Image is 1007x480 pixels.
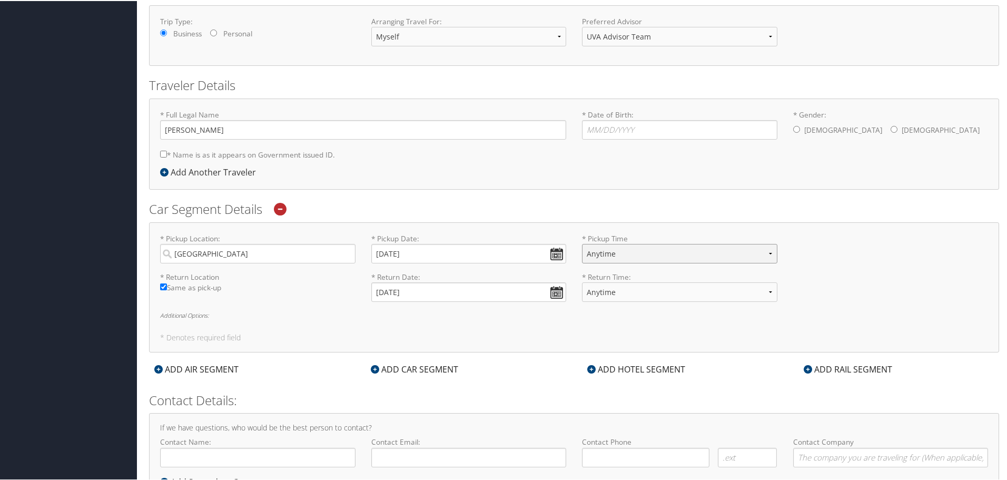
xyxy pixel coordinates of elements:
input: Contact Name: [160,447,356,466]
select: * Pickup Time [582,243,777,262]
label: Preferred Advisor [582,15,777,26]
label: Contact Name: [160,436,356,466]
div: Add Another Traveler [160,165,261,178]
input: * Date of Birth: [582,119,777,139]
label: Same as pick-up [160,281,356,298]
label: * Name is as it appears on Government issued ID. [160,144,335,163]
input: * Gender:[DEMOGRAPHIC_DATA][DEMOGRAPHIC_DATA] [891,125,897,132]
label: Contact Email: [371,436,567,466]
div: ADD HOTEL SEGMENT [582,362,690,375]
h2: Contact Details: [149,390,999,408]
h4: If we have questions, who would be the best person to contact? [160,423,988,430]
h2: Car Segment Details [149,199,999,217]
div: ADD CAR SEGMENT [366,362,463,375]
label: Contact Company [793,436,989,466]
input: Contact Email: [371,447,567,466]
label: Trip Type: [160,15,356,26]
input: * Name is as it appears on Government issued ID. [160,150,167,156]
label: [DEMOGRAPHIC_DATA] [902,119,980,139]
select: * Return Time: [582,281,777,301]
label: * Date of Birth: [582,109,777,139]
input: .ext [718,447,777,466]
label: * Pickup Location: [160,232,356,262]
label: * Return Date: [371,271,567,301]
input: * Pickup Date: [371,243,567,262]
label: * Full Legal Name [160,109,566,139]
div: ADD AIR SEGMENT [149,362,244,375]
label: * Return Location [160,271,356,281]
label: [DEMOGRAPHIC_DATA] [804,119,882,139]
label: Contact Phone [582,436,777,446]
h2: Traveler Details [149,75,999,93]
label: Business [173,27,202,38]
input: * Gender:[DEMOGRAPHIC_DATA][DEMOGRAPHIC_DATA] [793,125,800,132]
h6: Additional Options: [160,311,988,317]
input: * Full Legal Name [160,119,566,139]
input: Contact Company [793,447,989,466]
input: * Return Date: [371,281,567,301]
label: Personal [223,27,252,38]
label: * Pickup Date: [371,232,567,262]
label: * Pickup Time [582,232,777,271]
input: Same as pick-up [160,282,167,289]
h5: * Denotes required field [160,333,988,340]
label: * Gender: [793,109,989,140]
label: * Return Time: [582,271,777,309]
label: Arranging Travel For: [371,15,567,26]
div: ADD RAIL SEGMENT [798,362,897,375]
